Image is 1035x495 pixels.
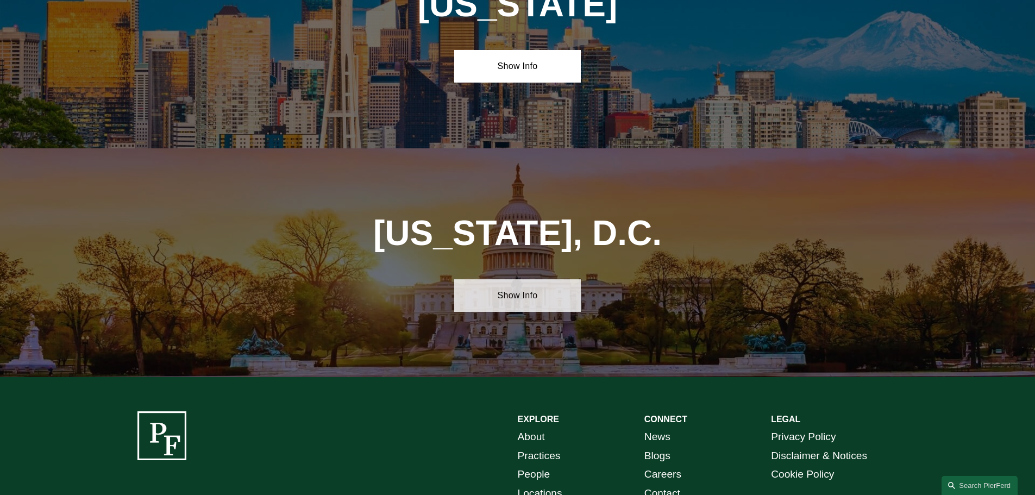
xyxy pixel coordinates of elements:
[644,415,687,424] strong: CONNECT
[771,428,836,447] a: Privacy Policy
[771,415,800,424] strong: LEGAL
[942,476,1018,495] a: Search this site
[454,50,581,83] a: Show Info
[771,447,867,466] a: Disclaimer & Notices
[644,447,670,466] a: Blogs
[328,214,708,253] h1: [US_STATE], D.C.
[644,465,681,484] a: Careers
[771,465,834,484] a: Cookie Policy
[454,279,581,312] a: Show Info
[518,447,561,466] a: Practices
[518,428,545,447] a: About
[644,428,670,447] a: News
[518,465,550,484] a: People
[518,415,559,424] strong: EXPLORE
